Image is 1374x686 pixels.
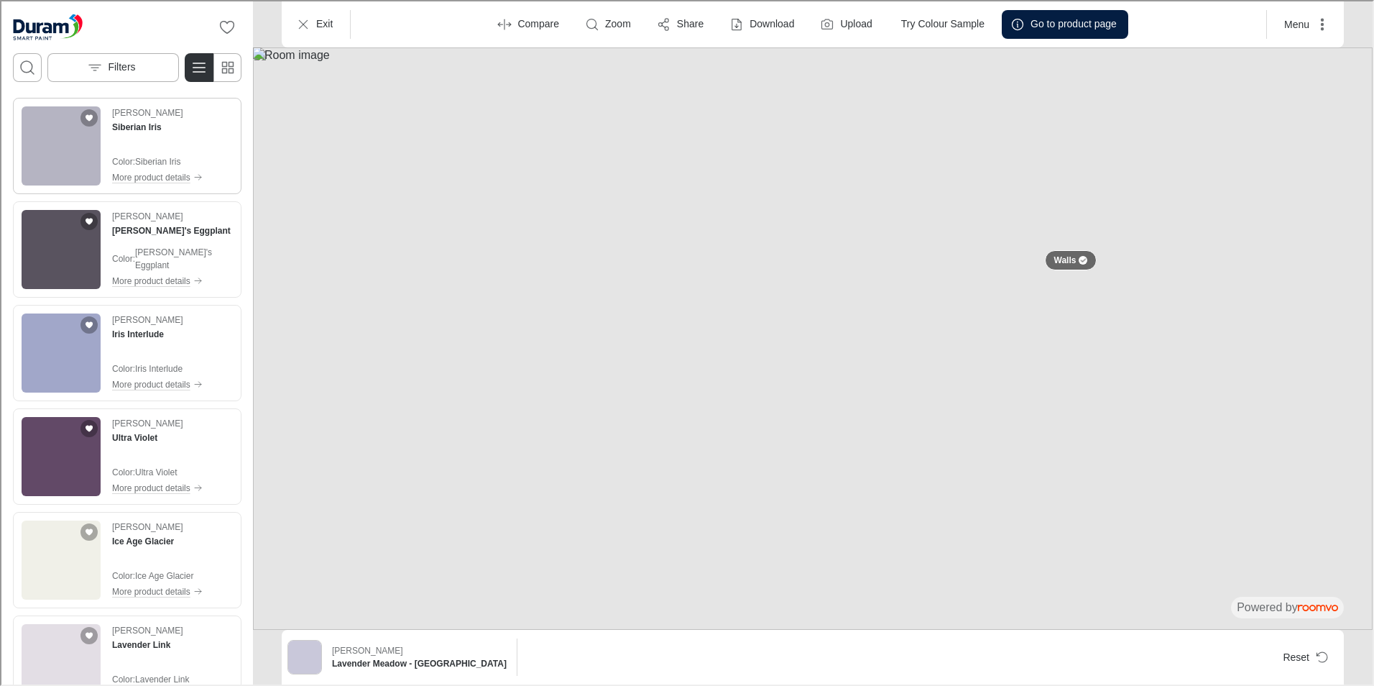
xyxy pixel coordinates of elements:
button: Switch to detail view [183,52,212,81]
p: More product details [111,480,189,493]
button: Open the filters menu [46,52,177,81]
div: See Iris Interlude in the room [11,303,240,400]
p: [PERSON_NAME] [111,416,182,429]
button: Add Siberian Iris to favorites [79,108,96,125]
p: Ice Age Glacier [134,568,192,581]
p: Exit [315,16,331,30]
h4: Iris Interlude [111,326,162,339]
p: Color : [111,672,134,685]
a: Go to Duram's website. [11,12,81,40]
button: More actions [1271,9,1337,37]
p: Powered by [1235,598,1337,614]
p: More product details [111,377,189,390]
p: [PERSON_NAME] [111,623,182,636]
div: The visualizer is powered by Roomvo. [1235,598,1337,614]
p: Color : [111,154,134,167]
button: Show details for Lavender Meadow [326,639,510,673]
img: Angie's Eggplant. Link opens in a new window. [20,209,99,288]
button: Open search box [11,52,40,81]
p: [PERSON_NAME] [111,209,182,221]
button: Enter compare mode [487,9,569,37]
div: See Ice Age Glacier in the room [11,511,240,607]
img: Ice Age Glacier. Link opens in a new window. [20,519,99,598]
p: More product details [111,170,189,183]
div: Product List Mode Selector [183,52,240,81]
button: More product details [111,272,231,288]
p: More product details [111,273,189,286]
img: Iris Interlude. Link opens in a new window. [20,312,99,391]
p: Color : [111,465,134,477]
button: Add Lavender Link to favorites [79,626,96,643]
p: Download [748,16,793,30]
img: Logo representing Duram. [11,12,81,40]
button: No favorites [211,12,240,40]
button: Go to product page [1000,9,1127,37]
img: Room image [252,46,1371,628]
h6: Lavender Meadow - Lavender Meadow [331,656,505,669]
div: See Siberian Iris in the room [11,96,240,193]
p: Ultra Violet [134,465,175,477]
button: Add Ice Age Glacier to favorites [79,522,96,539]
h4: Siberian Iris [111,119,160,132]
p: Filters [106,59,134,73]
h4: Lavender Link [111,637,169,650]
div: See Ultra Violet in the room [11,407,240,503]
button: Reset product [1270,641,1337,670]
p: [PERSON_NAME] [111,105,182,118]
p: Try Colour Sample [900,16,983,30]
button: Upload a picture of your room [810,9,882,37]
p: More product details [111,584,189,597]
button: Try Colour Sample [888,9,995,37]
img: Siberian Iris. Link opens in a new window. [20,105,99,184]
button: Add Angie's Eggplant to favorites [79,211,96,229]
p: Color : [111,568,134,581]
button: Walls [1043,249,1096,269]
button: Exit [286,9,343,37]
button: Switch to simple view [211,52,240,81]
label: Upload [839,16,870,30]
h4: Ice Age Glacier [111,534,172,546]
p: Go to product page [1029,16,1115,30]
p: Share [676,16,702,30]
p: [PERSON_NAME] [331,643,402,656]
p: Iris Interlude [134,361,181,374]
p: Walls [1053,253,1075,265]
p: Lavender Link [134,672,188,685]
button: Download [719,9,804,37]
p: [PERSON_NAME] [111,312,182,325]
p: [PERSON_NAME]'s Eggplant [134,244,231,270]
p: Compare [516,16,558,30]
p: Color : [111,361,134,374]
p: [PERSON_NAME] [111,519,182,532]
img: Ultra Violet. Link opens in a new window. [20,416,99,495]
img: Lavender Meadow [287,639,320,672]
img: roomvo_wordmark.svg [1296,603,1337,610]
button: Zoom room image [575,9,641,37]
p: Zoom [604,16,630,30]
button: More product details [111,168,201,184]
h4: Angie's Eggplant [111,223,229,236]
h4: Ultra Violet [111,430,156,443]
button: Add Iris Interlude to favorites [79,315,96,332]
p: Siberian Iris [134,154,179,167]
button: More product details [111,375,201,391]
p: Color : [111,251,134,264]
button: More product details [111,582,201,598]
button: Share [647,9,714,37]
div: See Angie's Eggplant in the room [11,200,240,296]
button: More product details [111,479,201,495]
button: Add Ultra Violet to favorites [79,419,96,436]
